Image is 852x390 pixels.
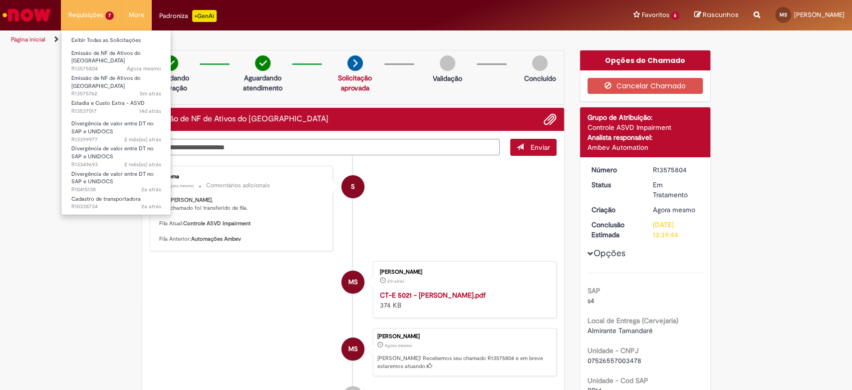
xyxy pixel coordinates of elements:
[150,115,328,124] h2: Emissão de NF de Ativos do ASVD Histórico de tíquete
[124,161,161,168] time: 04/08/2025 10:03:05
[377,334,551,340] div: [PERSON_NAME]
[653,220,699,240] div: [DATE] 13:39:44
[167,183,194,189] time: 29/09/2025 10:39:45
[385,343,412,349] time: 29/09/2025 10:39:41
[71,90,161,98] span: R13575762
[61,169,171,190] a: Aberto R10415138 : Divergência de valor entre DT no SAP e UNIDOCS
[71,161,161,169] span: R13349693
[380,269,546,275] div: [PERSON_NAME]
[587,142,703,152] div: Ambev Automation
[61,73,171,94] a: Aberto R13575762 : Emissão de NF de Ativos do ASVD
[347,55,363,71] img: arrow-next.png
[653,205,695,214] span: Agora mesmo
[587,122,703,132] div: Controle ASVD Impairment
[150,139,500,156] textarea: Digite sua mensagem aqui...
[150,328,557,376] li: MARCOS SCANTAMBURLO
[61,194,171,212] a: Aberto R10338734 : Cadastro de transportadora
[141,186,161,193] span: 2a atrás
[584,220,645,240] dt: Conclusão Estimada
[124,136,161,143] time: 11/08/2025 21:49:34
[587,326,653,335] span: Almirante Tamandaré
[338,73,372,92] a: Solicitação aprovada
[71,107,161,115] span: R13537017
[127,65,161,72] time: 29/09/2025 10:39:42
[191,235,241,243] b: Automações Ambev
[1,5,52,25] img: ServiceNow
[580,50,710,70] div: Opções do Chamado
[105,11,114,20] span: 7
[141,186,161,193] time: 11/09/2023 15:32:06
[71,145,154,160] span: Divergência de valor entre DT no SAP e UNIDOCS
[794,10,845,19] span: [PERSON_NAME]
[341,175,364,198] div: System
[159,196,325,243] p: Olá, , Seu chamado foi transferido de fila. Fila Atual: Fila Anterior:
[385,343,412,349] span: Agora mesmo
[584,165,645,175] dt: Número
[587,376,648,385] b: Unidade - Cod SAP
[348,337,358,361] span: MS
[61,98,171,116] a: Aberto R13537017 : Estadia e Custo Extra - ASVD
[641,10,669,20] span: Favoritos
[587,346,638,355] b: Unidade - CNPJ
[239,73,287,93] p: Aguardando atendimento
[587,112,703,122] div: Grupo de Atribuição:
[206,181,270,190] small: Comentários adicionais
[780,11,787,18] span: MS
[524,73,556,83] p: Concluído
[61,35,171,46] a: Exibir Todas as Solicitações
[531,143,550,152] span: Enviar
[61,48,171,69] a: Aberto R13575804 : Emissão de NF de Ativos do ASVD
[694,10,739,20] a: Rascunhos
[387,278,404,284] time: 29/09/2025 10:38:26
[61,30,171,215] ul: Requisições
[183,220,251,227] b: Controle ASVD Impairment
[703,10,739,19] span: Rascunhos
[139,107,161,115] span: 14d atrás
[584,205,645,215] dt: Criação
[510,139,557,156] button: Enviar
[377,355,551,370] p: [PERSON_NAME]! Recebemos seu chamado R13575804 e em breve estaremos atuando.
[61,143,171,165] a: Aberto R13349693 : Divergência de valor entre DT no SAP e UNIDOCS
[587,356,641,365] span: 07526557003478
[127,65,161,72] span: Agora mesmo
[348,270,358,294] span: MS
[11,35,45,43] a: Página inicial
[167,183,194,189] span: Agora mesmo
[71,203,161,211] span: R10338734
[71,65,161,73] span: R13575804
[71,136,161,144] span: R13399977
[653,205,695,214] time: 29/09/2025 10:39:41
[653,180,699,200] div: Em Tratamento
[587,316,678,325] b: Local de Entrega (Cervejaria)
[71,195,141,203] span: Cadastro de transportadora
[71,49,141,65] span: Emissão de NF de Ativos do [GEOGRAPHIC_DATA]
[380,291,486,300] a: CT-E 5021 - [PERSON_NAME].pdf
[141,203,161,210] span: 2a atrás
[587,132,703,142] div: Analista responsável:
[653,205,699,215] div: 29/09/2025 10:39:41
[671,11,679,20] span: 6
[61,118,171,140] a: Aberto R13399977 : Divergência de valor entre DT no SAP e UNIDOCS
[71,186,161,194] span: R10415138
[587,286,600,295] b: SAP
[380,290,546,310] div: 374 KB
[159,10,217,22] div: Padroniza
[124,136,161,143] span: 2 mês(es) atrás
[584,180,645,190] dt: Status
[440,55,455,71] img: img-circle-grey.png
[71,74,141,90] span: Emissão de NF de Ativos do [GEOGRAPHIC_DATA]
[192,10,217,22] p: +GenAi
[532,55,548,71] img: img-circle-grey.png
[433,73,462,83] p: Validação
[341,338,364,361] div: MARCOS SCANTAMBURLO
[124,161,161,168] span: 2 mês(es) atrás
[587,78,703,94] button: Cancelar Chamado
[587,296,594,305] span: s4
[140,90,161,97] time: 29/09/2025 10:35:21
[141,203,161,210] time: 23/08/2023 16:16:47
[71,170,154,186] span: Divergência de valor entre DT no SAP e UNIDOCS
[544,113,557,126] button: Adicionar anexos
[169,196,212,204] b: [PERSON_NAME]
[129,10,144,20] span: More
